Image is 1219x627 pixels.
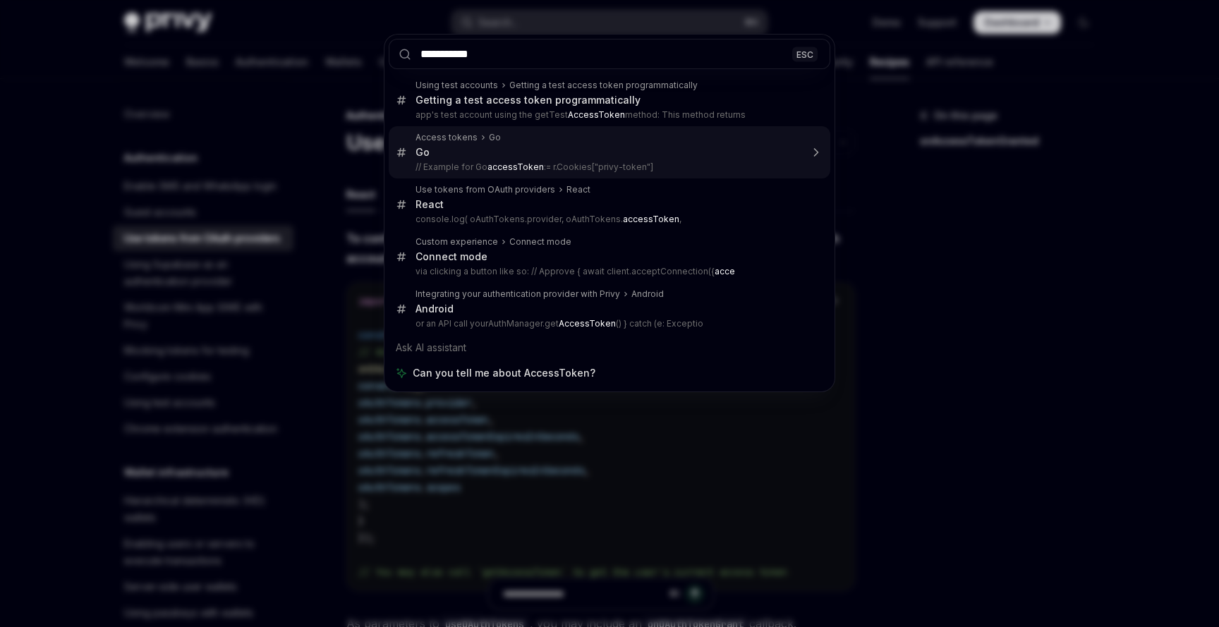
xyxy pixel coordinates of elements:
p: // Example for Go := r.Cookies["privy-token"] [416,162,801,173]
b: accessToken [487,162,544,172]
div: Connect mode [416,250,487,263]
span: Can you tell me about AccessToken? [413,366,595,380]
div: React [566,184,590,195]
div: Use tokens from OAuth providers [416,184,555,195]
div: React [416,198,444,211]
div: Go [416,146,430,159]
p: app's test account using the getTest method: This method returns [416,109,801,121]
div: Using test accounts [416,80,498,91]
div: Getting a test access token programmatically [416,94,641,106]
b: AccessToken [559,318,616,329]
div: Ask AI assistant [389,335,830,360]
p: via clicking a button like so: // Approve { await client.acceptConnection({ [416,266,801,277]
p: or an API call yourAuthManager.get () } catch (e: Exceptio [416,318,801,329]
b: accessToken [623,214,679,224]
div: Integrating your authentication provider with Privy [416,288,620,300]
div: Go [489,132,501,143]
div: Custom experience [416,236,498,248]
div: ESC [792,47,818,61]
b: AccessToken [568,109,625,120]
div: Connect mode [509,236,571,248]
div: Getting a test access token programmatically [509,80,698,91]
b: acce [715,266,735,276]
div: Android [416,303,454,315]
div: Access tokens [416,132,478,143]
p: console.log( oAuthTokens.provider, oAuthTokens. , [416,214,801,225]
div: Android [631,288,664,300]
